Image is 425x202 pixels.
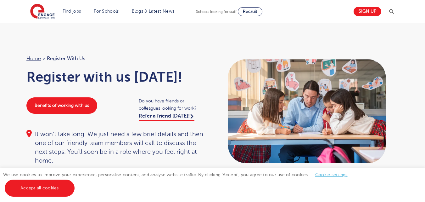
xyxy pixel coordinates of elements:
[26,130,206,165] div: It won’t take long. We just need a few brief details and then one of our friendly team members wi...
[26,56,41,61] a: Home
[63,9,81,14] a: Find jobs
[3,172,354,190] span: We use cookies to improve your experience, personalise content, and analyse website traffic. By c...
[238,7,262,16] a: Recruit
[42,56,45,61] span: >
[26,97,97,114] a: Benefits of working with us
[315,172,348,177] a: Cookie settings
[30,4,55,20] img: Engage Education
[354,7,381,16] a: Sign up
[139,113,194,121] a: Refer a friend [DATE]!
[139,97,206,112] span: Do you have friends or colleagues looking for work?
[243,9,257,14] span: Recruit
[26,55,206,63] nav: breadcrumb
[196,9,237,14] span: Schools looking for staff
[94,9,119,14] a: For Schools
[26,69,206,85] h1: Register with us [DATE]!
[47,55,85,63] span: Register with us
[132,9,175,14] a: Blogs & Latest News
[5,180,75,197] a: Accept all cookies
